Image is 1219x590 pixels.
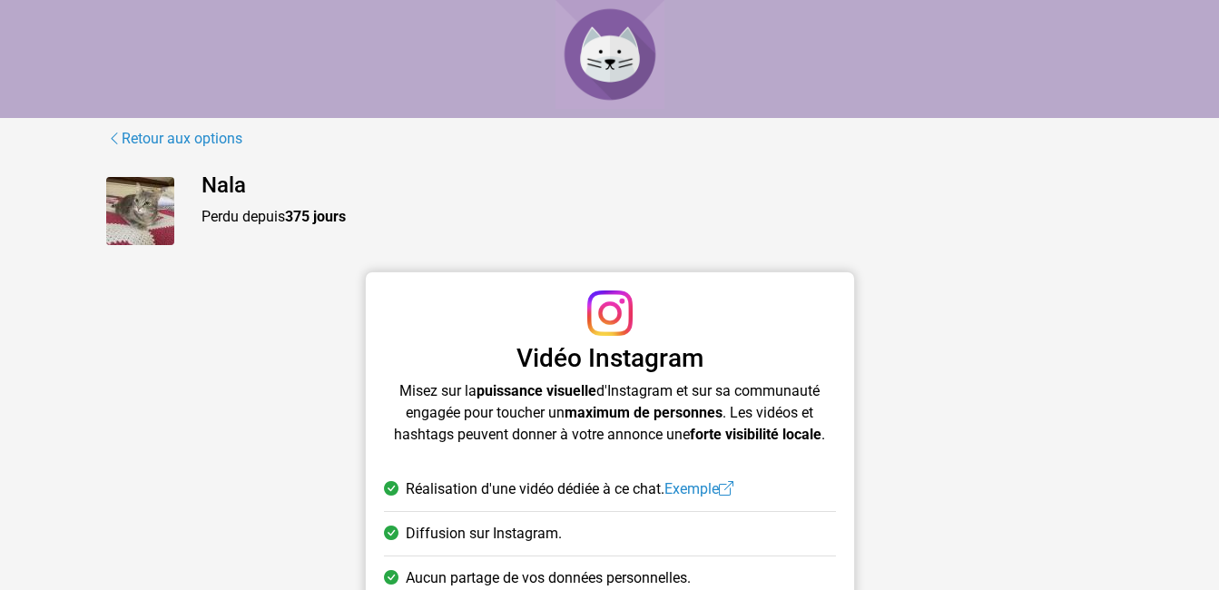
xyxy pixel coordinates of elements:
[406,523,562,545] span: Diffusion sur Instagram.
[587,290,633,336] img: Instagram
[406,567,691,589] span: Aucun partage de vos données personnelles.
[477,382,596,399] strong: puissance visuelle
[690,426,821,443] strong: forte visibilité locale
[202,172,1114,199] h4: Nala
[106,127,243,151] a: Retour aux options
[384,343,836,374] h3: Vidéo Instagram
[384,380,836,446] p: Misez sur la d'Instagram et sur sa communauté engagée pour toucher un . Les vidéos et hashtags pe...
[202,206,1114,228] p: Perdu depuis
[406,478,733,500] span: Réalisation d'une vidéo dédiée à ce chat.
[565,404,723,421] strong: maximum de personnes
[285,208,346,225] strong: 375 jours
[664,480,733,497] a: Exemple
